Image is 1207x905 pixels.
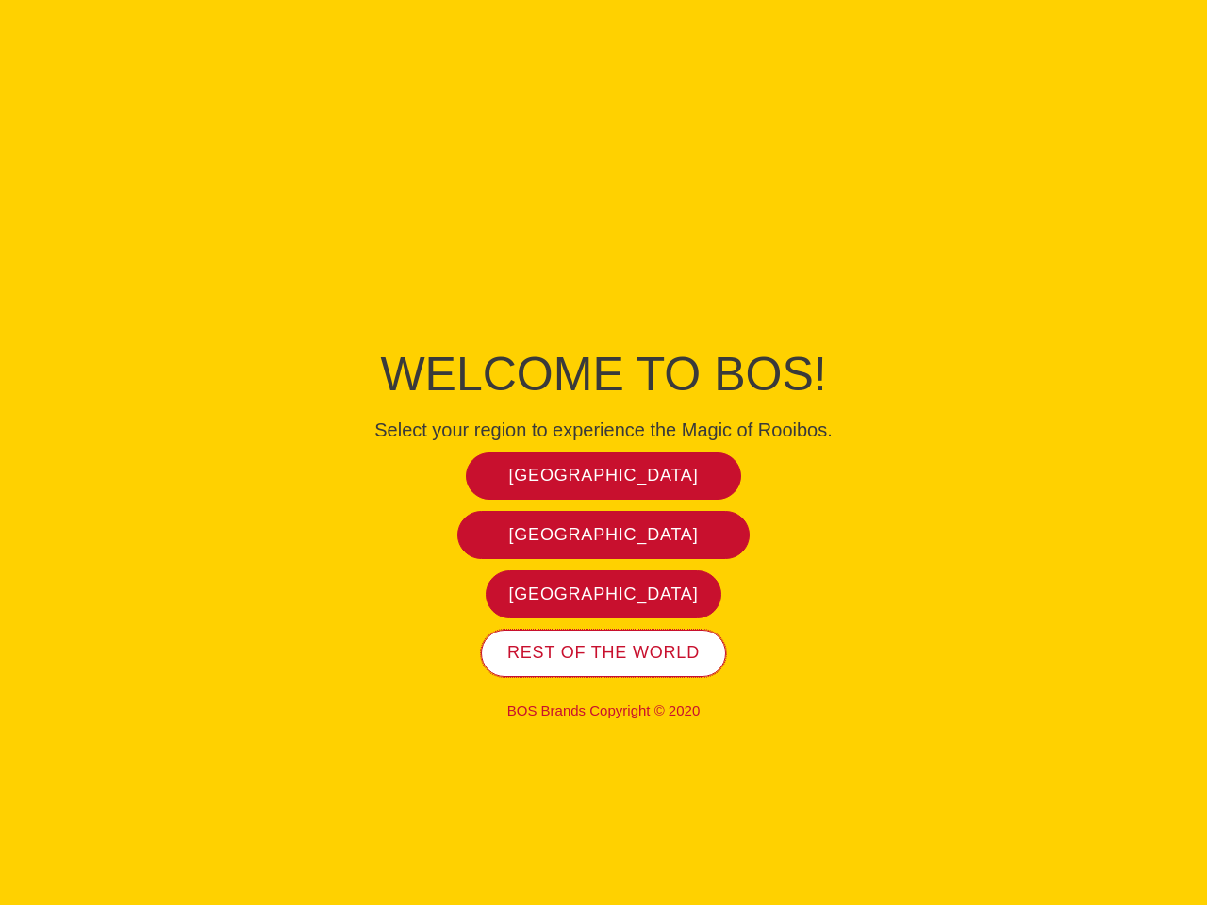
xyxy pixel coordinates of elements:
a: Rest of the world [481,630,726,678]
span: Rest of the world [507,642,700,664]
p: BOS Brands Copyright © 2020 [179,702,1028,719]
span: [GEOGRAPHIC_DATA] [509,465,699,486]
a: [GEOGRAPHIC_DATA] [486,570,721,618]
h1: Welcome to BOS! [179,341,1028,407]
span: [GEOGRAPHIC_DATA] [509,584,699,605]
span: [GEOGRAPHIC_DATA] [509,524,699,546]
h4: Select your region to experience the Magic of Rooibos. [179,419,1028,441]
img: Bos Brands [533,179,674,321]
a: [GEOGRAPHIC_DATA] [457,511,751,559]
a: [GEOGRAPHIC_DATA] [466,452,742,501]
